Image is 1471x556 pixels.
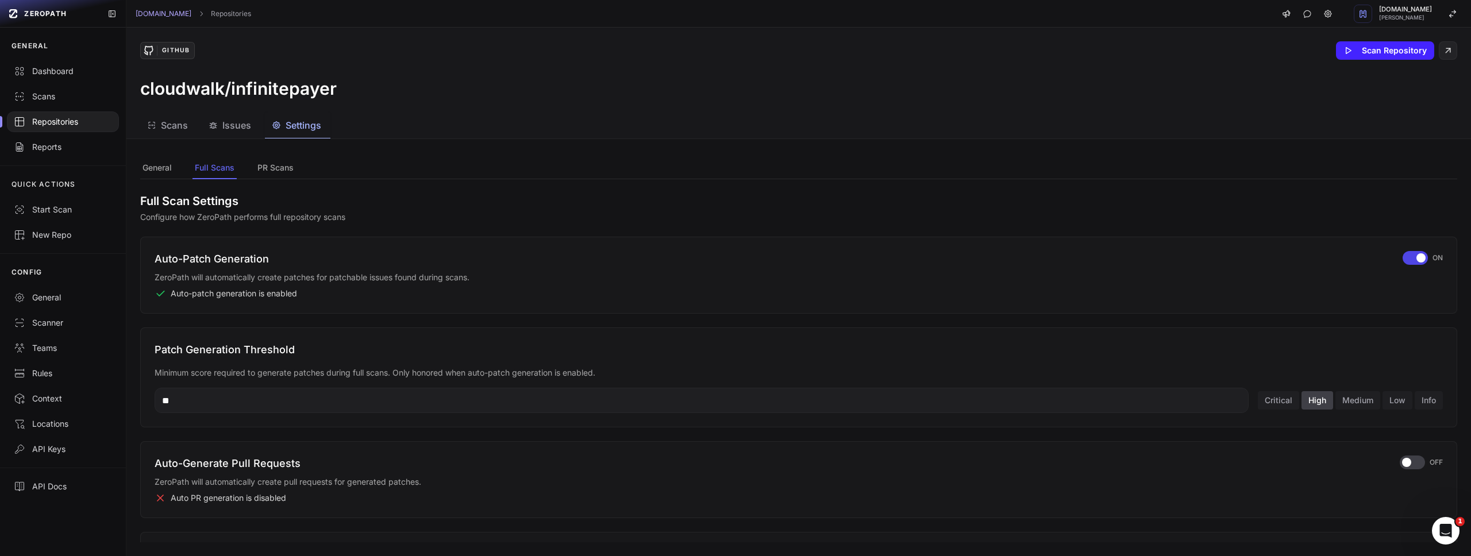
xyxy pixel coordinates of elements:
[14,292,112,303] div: General
[14,204,112,215] div: Start Scan
[1433,253,1443,262] span: ON
[140,78,337,99] h3: cloudwalk/infinitepayer
[1336,41,1434,60] button: Scan Repository
[1455,517,1465,526] span: 1
[1383,391,1412,410] button: Low
[286,118,321,132] span: Settings
[1335,391,1380,410] button: Medium
[14,342,112,354] div: Teams
[136,9,191,18] a: [DOMAIN_NAME]
[1430,458,1443,467] span: OFF
[136,9,251,18] nav: breadcrumb
[157,45,194,56] div: GitHub
[24,9,67,18] span: ZEROPATH
[197,10,205,18] svg: chevron right,
[155,476,1386,488] p: ZeroPath will automatically create pull requests for generated patches.
[222,118,251,132] span: Issues
[140,193,1457,209] h2: Full Scan Settings
[1379,6,1432,13] span: [DOMAIN_NAME]
[1379,15,1432,21] span: [PERSON_NAME]
[171,492,286,504] span: Auto PR generation is disabled
[14,65,112,77] div: Dashboard
[14,418,112,430] div: Locations
[1258,391,1299,410] button: Critical
[14,317,112,329] div: Scanner
[14,116,112,128] div: Repositories
[14,393,112,404] div: Context
[14,229,112,241] div: New Repo
[155,455,1386,472] h3: Auto-Generate Pull Requests
[140,157,174,179] button: General
[14,141,112,153] div: Reports
[14,443,112,455] div: API Keys
[11,180,76,189] p: QUICK ACTIONS
[255,157,296,179] button: PR Scans
[14,91,112,102] div: Scans
[211,9,251,18] a: Repositories
[171,288,297,299] span: Auto-patch generation is enabled
[155,342,1443,358] h3: Patch Generation Threshold
[14,481,112,492] div: API Docs
[161,118,188,132] span: Scans
[1432,517,1460,545] iframe: Intercom live chat
[140,211,1457,223] p: Configure how ZeroPath performs full repository scans
[155,251,1389,267] h3: Auto-Patch Generation
[11,41,48,51] p: GENERAL
[11,268,42,277] p: CONFIG
[155,367,1443,379] p: Minimum score required to generate patches during full scans. Only honored when auto-patch genera...
[155,272,1389,283] p: ZeroPath will automatically create patches for patchable issues found during scans.
[5,5,98,23] a: ZEROPATH
[1301,391,1333,410] button: High
[192,157,237,179] button: Full Scans
[1415,391,1443,410] button: Info
[14,368,112,379] div: Rules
